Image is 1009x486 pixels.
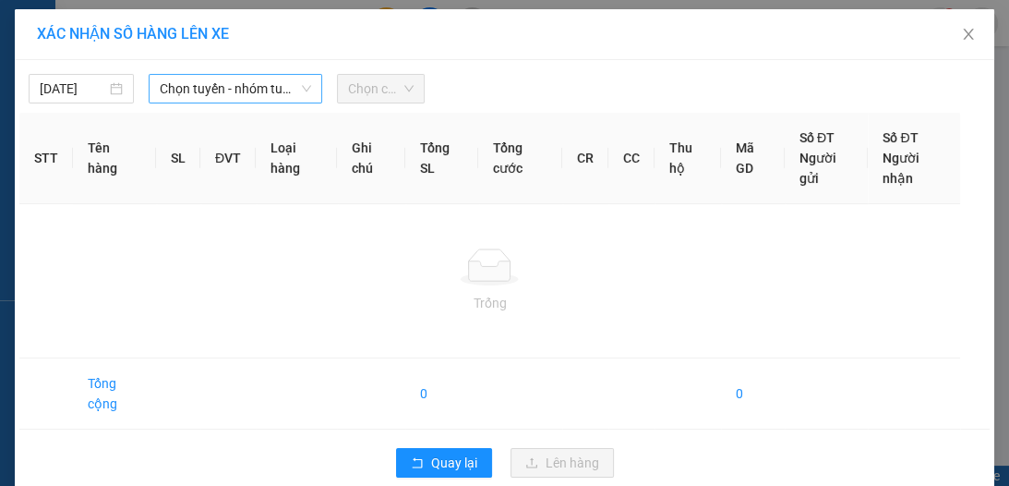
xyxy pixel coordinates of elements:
[405,358,478,430] td: 0
[721,113,785,204] th: Mã GD
[337,113,405,204] th: Ghi chú
[883,151,919,186] span: Người nhận
[405,113,478,204] th: Tổng SL
[799,151,836,186] span: Người gửi
[799,130,835,145] span: Số ĐT
[721,358,785,430] td: 0
[348,75,414,103] span: Chọn chuyến
[396,448,492,478] button: rollbackQuay lại
[37,25,229,43] span: XÁC NHẬN SỐ HÀNG LÊN XE
[411,456,424,471] span: rollback
[73,113,156,204] th: Tên hàng
[961,27,976,42] span: close
[511,448,614,478] button: uploadLên hàng
[655,113,721,204] th: Thu hộ
[431,453,477,473] span: Quay lại
[73,358,156,430] td: Tổng cộng
[608,113,655,204] th: CC
[256,113,337,204] th: Loại hàng
[156,113,200,204] th: SL
[943,9,994,61] button: Close
[19,113,73,204] th: STT
[883,130,918,145] span: Số ĐT
[160,75,311,103] span: Chọn tuyến - nhóm tuyến
[562,113,608,204] th: CR
[34,293,945,313] div: Trống
[200,113,256,204] th: ĐVT
[301,83,312,94] span: down
[478,113,562,204] th: Tổng cước
[40,79,106,99] input: 13/10/2025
